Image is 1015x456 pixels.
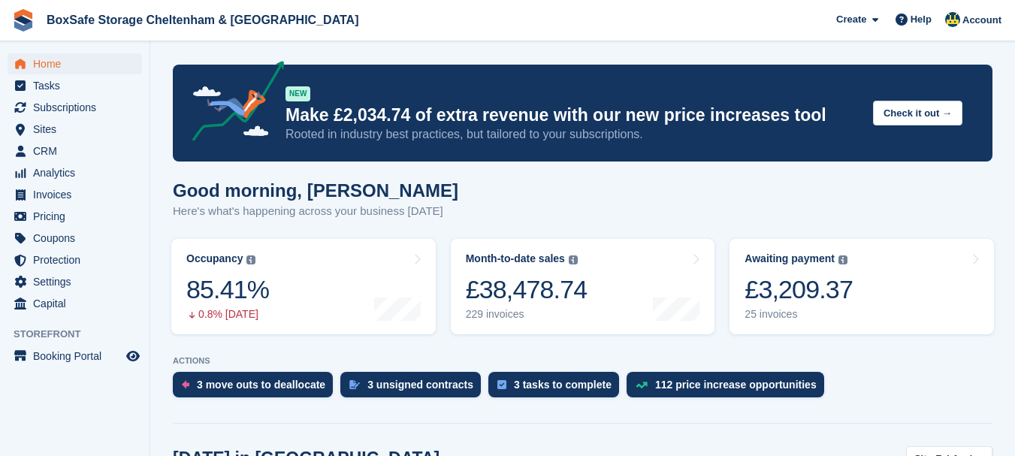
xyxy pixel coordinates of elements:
[962,13,1001,28] span: Account
[33,206,123,227] span: Pricing
[945,12,960,27] img: Kim Virabi
[33,75,123,96] span: Tasks
[627,372,832,405] a: 112 price increase opportunities
[186,308,269,321] div: 0.8% [DATE]
[12,9,35,32] img: stora-icon-8386f47178a22dfd0bd8f6a31ec36ba5ce8667c1dd55bd0f319d3a0aa187defe.svg
[186,274,269,305] div: 85.41%
[367,379,473,391] div: 3 unsigned contracts
[466,274,588,305] div: £38,478.74
[451,239,715,334] a: Month-to-date sales £38,478.74 229 invoices
[285,86,310,101] div: NEW
[8,119,142,140] a: menu
[33,271,123,292] span: Settings
[33,184,123,205] span: Invoices
[124,347,142,365] a: Preview store
[33,228,123,249] span: Coupons
[8,293,142,314] a: menu
[349,380,360,389] img: contract_signature_icon-13c848040528278c33f63329250d36e43548de30e8caae1d1a13099fd9432cc5.svg
[33,119,123,140] span: Sites
[33,293,123,314] span: Capital
[14,327,150,342] span: Storefront
[33,162,123,183] span: Analytics
[497,380,506,389] img: task-75834270c22a3079a89374b754ae025e5fb1db73e45f91037f5363f120a921f8.svg
[173,203,458,220] p: Here's what's happening across your business [DATE]
[569,255,578,264] img: icon-info-grey-7440780725fd019a000dd9b08b2336e03edf1995a4989e88bcd33f0948082b44.svg
[173,180,458,201] h1: Good morning, [PERSON_NAME]
[8,97,142,118] a: menu
[197,379,325,391] div: 3 move outs to deallocate
[173,356,992,366] p: ACTIONS
[730,239,994,334] a: Awaiting payment £3,209.37 25 invoices
[745,252,835,265] div: Awaiting payment
[514,379,612,391] div: 3 tasks to complete
[182,380,189,389] img: move_outs_to_deallocate_icon-f764333ba52eb49d3ac5e1228854f67142a1ed5810a6f6cc68b1a99e826820c5.svg
[8,228,142,249] a: menu
[8,162,142,183] a: menu
[33,97,123,118] span: Subscriptions
[8,184,142,205] a: menu
[285,126,861,143] p: Rooted in industry best practices, but tailored to your subscriptions.
[488,372,627,405] a: 3 tasks to complete
[836,12,866,27] span: Create
[838,255,847,264] img: icon-info-grey-7440780725fd019a000dd9b08b2336e03edf1995a4989e88bcd33f0948082b44.svg
[33,249,123,270] span: Protection
[466,308,588,321] div: 229 invoices
[655,379,817,391] div: 112 price increase opportunities
[173,372,340,405] a: 3 move outs to deallocate
[873,101,962,125] button: Check it out →
[8,249,142,270] a: menu
[33,346,123,367] span: Booking Portal
[8,53,142,74] a: menu
[745,274,853,305] div: £3,209.37
[636,382,648,388] img: price_increase_opportunities-93ffe204e8149a01c8c9dc8f82e8f89637d9d84a8eef4429ea346261dce0b2c0.svg
[8,206,142,227] a: menu
[911,12,932,27] span: Help
[8,346,142,367] a: menu
[8,140,142,162] a: menu
[8,271,142,292] a: menu
[171,239,436,334] a: Occupancy 85.41% 0.8% [DATE]
[41,8,364,32] a: BoxSafe Storage Cheltenham & [GEOGRAPHIC_DATA]
[186,252,243,265] div: Occupancy
[33,53,123,74] span: Home
[466,252,565,265] div: Month-to-date sales
[745,308,853,321] div: 25 invoices
[8,75,142,96] a: menu
[340,372,488,405] a: 3 unsigned contracts
[285,104,861,126] p: Make £2,034.74 of extra revenue with our new price increases tool
[180,61,285,146] img: price-adjustments-announcement-icon-8257ccfd72463d97f412b2fc003d46551f7dbcb40ab6d574587a9cd5c0d94...
[33,140,123,162] span: CRM
[246,255,255,264] img: icon-info-grey-7440780725fd019a000dd9b08b2336e03edf1995a4989e88bcd33f0948082b44.svg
